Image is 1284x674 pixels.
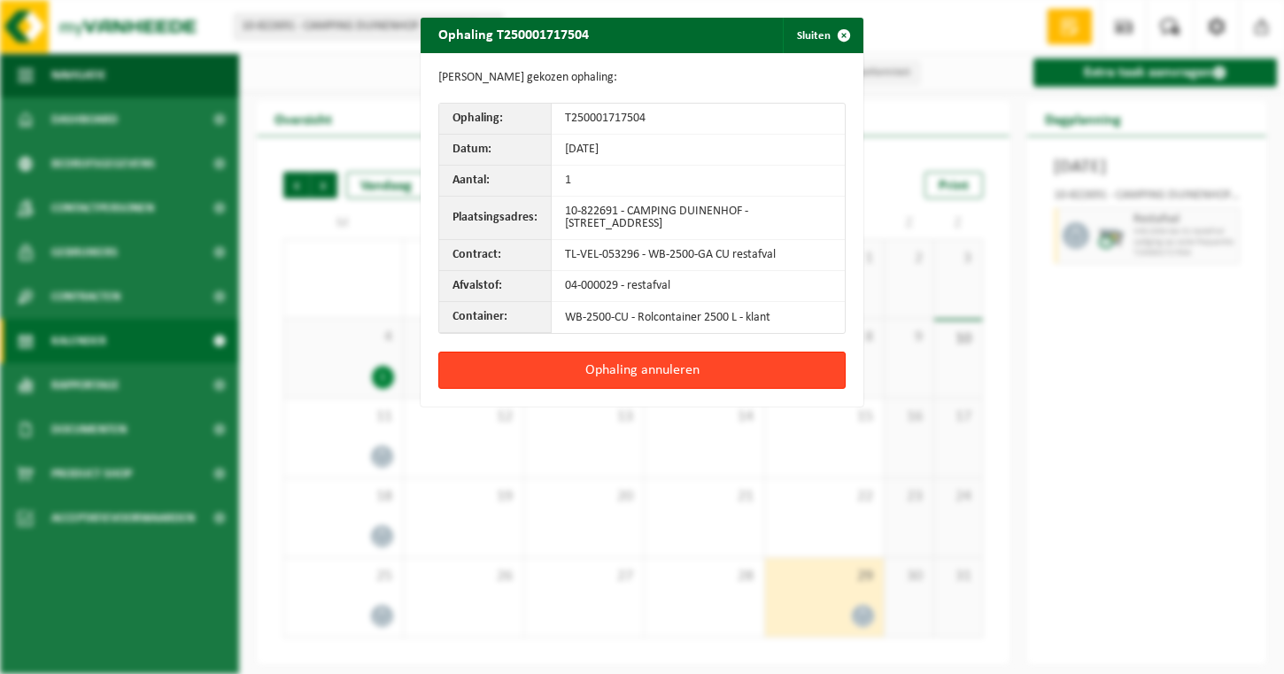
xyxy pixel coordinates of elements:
[552,240,845,271] td: TL-VEL-053296 - WB-2500-GA CU restafval
[552,302,845,333] td: WB-2500-CU - Rolcontainer 2500 L - klant
[552,197,845,240] td: 10-822691 - CAMPING DUINENHOF - [STREET_ADDRESS]
[438,71,846,85] p: [PERSON_NAME] gekozen ophaling:
[552,135,845,166] td: [DATE]
[439,166,552,197] th: Aantal:
[421,18,607,51] h2: Ophaling T250001717504
[439,197,552,240] th: Plaatsingsadres:
[439,240,552,271] th: Contract:
[438,352,846,389] button: Ophaling annuleren
[552,166,845,197] td: 1
[552,104,845,135] td: T250001717504
[439,302,552,333] th: Container:
[439,271,552,302] th: Afvalstof:
[552,271,845,302] td: 04-000029 - restafval
[783,18,862,53] button: Sluiten
[439,135,552,166] th: Datum:
[439,104,552,135] th: Ophaling:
